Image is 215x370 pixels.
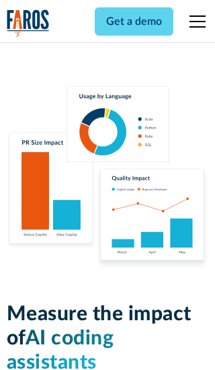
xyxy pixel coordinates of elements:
[95,7,173,36] a: Get a demo
[7,9,50,37] a: home
[7,9,50,37] img: Logo of the analytics and reporting company Faros.
[7,86,209,270] img: Charts tracking GitHub Copilot's usage and impact on velocity and quality
[181,5,208,38] div: menu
